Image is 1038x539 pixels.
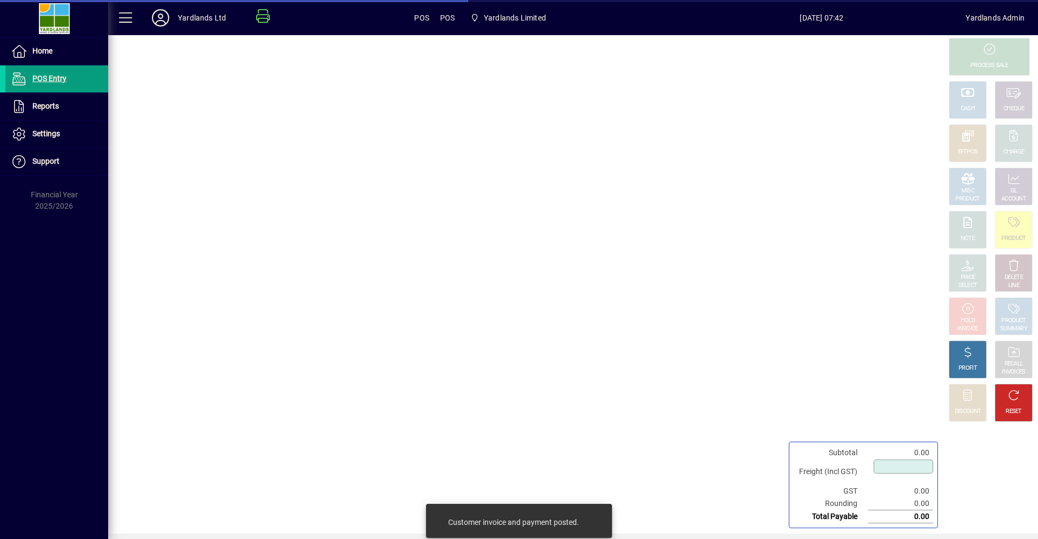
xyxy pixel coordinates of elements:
div: Yardlands Ltd [178,9,226,26]
div: PRICE [961,274,975,282]
span: Settings [32,129,60,138]
a: Reports [5,93,108,120]
td: 0.00 [868,447,933,459]
div: DELETE [1004,274,1023,282]
span: [DATE] 07:42 [678,9,966,26]
div: PRODUCT [1001,235,1026,243]
div: CHEQUE [1003,105,1024,113]
span: Yardlands Limited [465,8,550,28]
td: 0.00 [868,510,933,523]
span: Yardlands Limited [484,9,546,26]
div: PROFIT [959,364,977,372]
div: HOLD [961,317,975,325]
div: ACCOUNT [1001,195,1026,203]
div: PRODUCT [1001,317,1026,325]
div: SELECT [959,282,977,290]
div: EFTPOS [958,148,978,156]
td: Rounding [794,497,868,510]
span: POS Entry [32,74,66,83]
div: CHARGE [1003,148,1024,156]
div: Yardlands Admin [966,9,1024,26]
span: Reports [32,102,59,110]
td: Total Payable [794,510,868,523]
td: Subtotal [794,447,868,459]
div: MISC [961,187,974,195]
td: GST [794,485,868,497]
div: INVOICES [1002,368,1025,376]
td: 0.00 [868,497,933,510]
div: RECALL [1004,360,1023,368]
button: Profile [143,8,178,28]
span: Support [32,157,59,165]
span: POS [414,9,429,26]
div: Customer invoice and payment posted. [448,517,579,528]
div: PROCESS SALE [970,62,1008,70]
span: POS [440,9,455,26]
div: PRODUCT [955,195,980,203]
div: INVOICE [957,325,977,333]
div: DISCOUNT [955,408,981,416]
div: GL [1010,187,1017,195]
td: 0.00 [868,485,933,497]
div: CASH [961,105,975,113]
span: Home [32,46,52,55]
div: SUMMARY [1000,325,1027,333]
td: Freight (Incl GST) [794,459,868,485]
a: Support [5,148,108,175]
a: Settings [5,121,108,148]
a: Home [5,38,108,65]
div: LINE [1008,282,1019,290]
div: RESET [1006,408,1022,416]
div: NOTE [961,235,975,243]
